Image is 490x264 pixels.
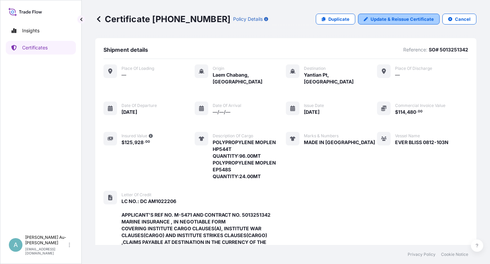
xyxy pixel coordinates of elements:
p: Certificate [PHONE_NUMBER] [95,14,230,25]
p: [EMAIL_ADDRESS][DOMAIN_NAME] [25,247,67,255]
span: . [416,110,418,113]
p: Certificates [22,44,48,51]
span: Date of departure [121,103,157,108]
span: — [395,72,400,78]
span: , [405,110,407,114]
p: Cancel [455,16,471,22]
a: Privacy Policy [408,252,436,257]
span: [DATE] [121,109,137,115]
span: . [144,141,145,143]
span: — [121,72,126,78]
span: Place of Loading [121,66,154,71]
a: Cookie Notice [441,252,468,257]
span: , [133,140,134,145]
span: Place of discharge [395,66,432,71]
p: Insights [22,27,39,34]
span: 114 [398,110,405,114]
span: Vessel Name [395,133,420,139]
a: Certificates [6,41,76,55]
button: Cancel [442,14,476,25]
span: Marks & Numbers [304,133,339,139]
span: $ [121,140,125,145]
p: SO# 5013251342 [429,46,468,53]
span: Commercial Invoice Value [395,103,445,108]
span: 00 [418,110,423,113]
span: MADE IN [GEOGRAPHIC_DATA] [304,139,375,146]
span: Date of arrival [213,103,241,108]
p: [PERSON_NAME] Au-[PERSON_NAME] [25,235,67,246]
span: Insured Value [121,133,147,139]
span: $ [395,110,398,114]
p: Reference: [403,46,427,53]
a: Insights [6,24,76,37]
span: A [14,242,18,248]
span: Letter of Credit [121,192,151,198]
span: 00 [145,141,150,143]
span: —/—/— [213,109,230,115]
span: 125 [125,140,133,145]
span: Destination [304,66,326,71]
span: 928 [134,140,144,145]
span: Shipment details [103,46,148,53]
a: Duplicate [316,14,355,25]
span: POLYPROPYLENE MOPLEN HP544T QUANTITY:96.00MT POLYPROPYLENE MOPLEN EP548S QUANTITY:24.00MT [213,139,286,180]
span: Yantian Pt, [GEOGRAPHIC_DATA] [304,72,377,85]
span: EVER BLISS 0812-103N [395,139,448,146]
p: Duplicate [328,16,349,22]
span: Issue Date [304,103,324,108]
p: Update & Reissue Certificate [371,16,434,22]
span: Origin [213,66,224,71]
a: Update & Reissue Certificate [358,14,440,25]
span: Laem Chabang, [GEOGRAPHIC_DATA] [213,72,286,85]
span: Description of cargo [213,133,253,139]
p: Policy Details [233,16,263,22]
span: 480 [407,110,416,114]
span: [DATE] [304,109,320,115]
